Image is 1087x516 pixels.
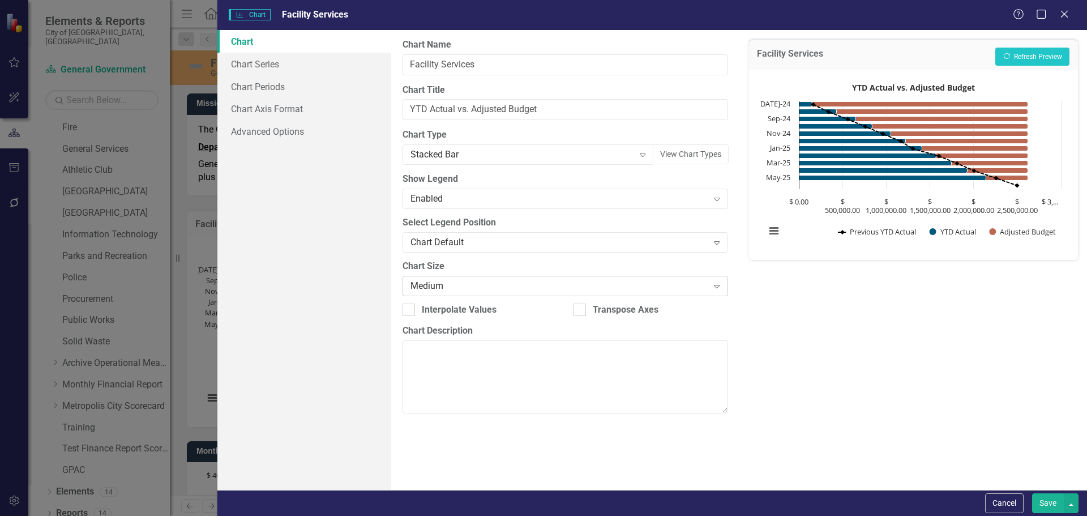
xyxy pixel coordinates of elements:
button: Refresh Preview [995,48,1069,66]
path: Mar-25, 2,619,664. Adjusted Budget. [799,160,1028,165]
span: Facility Services [282,9,348,20]
path: Oct-24, 2,619,664. Adjusted Budget. [799,123,1028,129]
path: Oct-24, 762,334. Previous YTD Actual. [863,124,867,129]
label: Chart Size [403,260,727,273]
div: Medium [410,279,708,292]
path: Jan-25, 1,303,380. Previous YTD Actual. [910,146,915,151]
path: Mar-25, 1,810,271. Previous YTD Actual. [955,161,959,165]
path: Nov-24, 2,619,664. Adjusted Budget. [799,131,1028,136]
button: Cancel [985,493,1024,513]
path: Nov-24, 1,052,323. YTD Actual. [799,131,891,136]
path: Aug-24, 2,619,664. Adjusted Budget. [799,109,1028,114]
text: $ 0.00 [789,197,808,207]
path: Jun-25, 2,497,508. Previous YTD Actual. [1015,183,1019,187]
path: Dec-24, 1,166,438. Previous YTD Actual. [898,139,903,143]
path: Aug-24, 339,772. Previous YTD Actual. [826,109,831,114]
path: Jan-25, 1,408,546. YTD Actual. [799,146,922,151]
path: Feb-25, 1,571,830. YTD Actual. [799,153,936,158]
path: Mar-25, 1,747,872. YTD Actual. [799,160,951,165]
path: Feb-25, 1,601,649. Previous YTD Actual. [936,153,941,158]
path: Apr-25, 2,619,664. Adjusted Budget. [799,168,1028,173]
input: Optional Chart Title [403,99,727,120]
svg: Interactive chart [760,79,1067,249]
div: Transpose Axes [593,304,658,317]
path: Jul-24, 165,408. Previous YTD Actual. [811,102,815,106]
a: Chart [217,30,391,53]
text: $ 2,500,000.00 [996,197,1037,215]
div: YTD Actual vs. Adjusted Budget. Highcharts interactive chart. [760,79,1067,249]
div: Chart Default [410,236,708,249]
span: Chart [229,9,271,20]
a: Chart Periods [217,75,391,98]
path: Feb-25, 2,619,664. Adjusted Budget. [799,153,1028,158]
g: Adjusted Budget, series 3 of 3. Bar series with 12 bars. [799,101,1061,185]
path: Sep-24, 653,704. YTD Actual. [799,116,855,121]
button: Show Adjusted Budget [989,227,1056,237]
text: Sep-24 [768,113,791,123]
button: View chart menu, YTD Actual vs. Adjusted Budget [766,223,782,239]
path: Jul-24, 2,619,664. Adjusted Budget. [799,101,1028,106]
text: $ 1,000,000.00 [866,197,906,215]
text: Mar-25 [767,157,790,168]
path: Dec-24, 2,619,664. Adjusted Budget. [799,138,1028,143]
text: $ 3,… [1041,197,1058,207]
path: Jan-25, 2,619,664. Adjusted Budget. [799,146,1028,151]
button: Save [1032,493,1064,513]
label: Chart Name [403,39,727,52]
div: Enabled [410,193,708,206]
path: May-25, 2,138,444. YTD Actual. [799,175,986,180]
text: $ 500,000.00 [825,197,860,215]
path: May-25, 2,256,325. Previous YTD Actual. [994,176,998,180]
path: Apr-25, 1,926,247. YTD Actual. [799,168,967,173]
a: Advanced Options [217,120,391,143]
text: YTD Actual vs. Adjusted Budget [851,82,974,93]
path: Oct-24, 839,986. YTD Actual. [799,123,872,129]
text: [DATE]-24 [758,99,791,109]
div: Stacked Bar [410,148,634,161]
path: Aug-24, 432,970. YTD Actual. [799,109,836,114]
path: Apr-25, 2,006,128. Previous YTD Actual. [972,168,976,173]
text: $ 1,500,000.00 [909,197,950,215]
path: Dec-24, 1,220,109. YTD Actual. [799,138,905,143]
button: Show YTD Actual [930,227,977,237]
h3: Facility Services [757,49,823,62]
path: Sep-24, 2,619,664. Adjusted Budget. [799,116,1028,121]
a: Chart Axis Format [217,97,391,120]
label: Chart Description [403,325,727,338]
label: Show Legend [403,173,727,186]
text: May-25 [766,172,790,182]
button: View Chart Types [653,144,729,164]
text: Jan-25 [769,143,790,153]
label: Select Legend Position [403,216,727,229]
text: Nov-24 [767,128,791,138]
path: Nov-24, 963,162. Previous YTD Actual. [880,131,885,136]
label: Chart Title [403,84,727,97]
path: May-25, 2,619,664. Adjusted Budget. [799,175,1028,180]
a: Chart Series [217,53,391,75]
button: Show Previous YTD Actual [838,227,917,237]
label: Chart Type [403,129,727,142]
path: Jul-24, 152,564. YTD Actual. [799,101,812,106]
text: $ 2,000,000.00 [953,197,994,215]
div: Interpolate Values [422,304,497,317]
path: Sep-24, 559,469. Previous YTD Actual. [845,117,850,121]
